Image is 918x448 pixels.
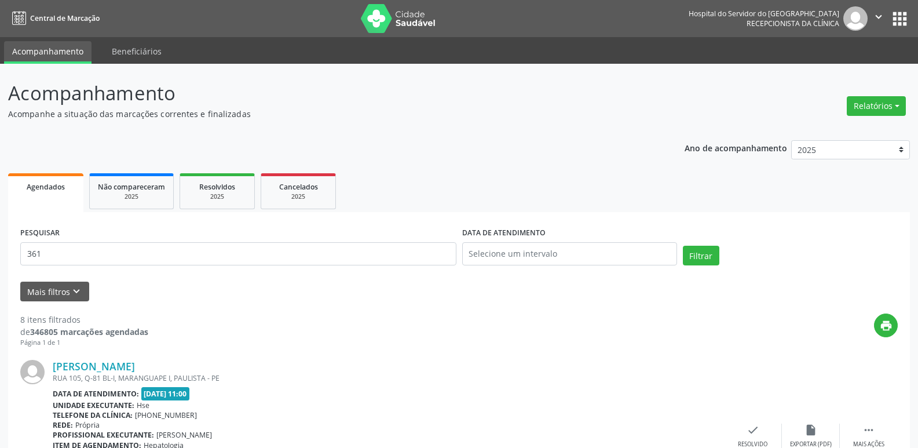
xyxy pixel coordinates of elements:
[747,424,759,436] i: check
[689,9,839,19] div: Hospital do Servidor do [GEOGRAPHIC_DATA]
[156,430,212,440] span: [PERSON_NAME]
[188,192,246,201] div: 2025
[4,41,92,64] a: Acompanhamento
[8,108,639,120] p: Acompanhe a situação das marcações correntes e finalizadas
[53,400,134,410] b: Unidade executante:
[685,140,787,155] p: Ano de acompanhamento
[20,338,148,348] div: Página 1 de 1
[8,79,639,108] p: Acompanhamento
[843,6,868,31] img: img
[862,424,875,436] i: 
[53,389,139,399] b: Data de atendimento:
[20,242,456,265] input: Nome, código do beneficiário ou CPF
[880,319,893,332] i: print
[30,13,100,23] span: Central de Marcação
[53,360,135,373] a: [PERSON_NAME]
[868,6,890,31] button: 
[53,410,133,420] b: Telefone da clínica:
[20,224,60,242] label: PESQUISAR
[98,192,165,201] div: 2025
[137,400,149,410] span: Hse
[20,326,148,338] div: de
[890,9,910,29] button: apps
[269,192,327,201] div: 2025
[847,96,906,116] button: Relatórios
[141,387,190,400] span: [DATE] 11:00
[20,360,45,384] img: img
[8,9,100,28] a: Central de Marcação
[70,285,83,298] i: keyboard_arrow_down
[462,242,677,265] input: Selecione um intervalo
[279,182,318,192] span: Cancelados
[683,246,719,265] button: Filtrar
[135,410,197,420] span: [PHONE_NUMBER]
[20,282,89,302] button: Mais filtroskeyboard_arrow_down
[98,182,165,192] span: Não compareceram
[30,326,148,337] strong: 346805 marcações agendadas
[27,182,65,192] span: Agendados
[804,424,817,436] i: insert_drive_file
[53,430,154,440] b: Profissional executante:
[20,314,148,326] div: 8 itens filtrados
[874,314,898,337] button: print
[104,41,170,61] a: Beneficiários
[872,10,885,23] i: 
[462,224,546,242] label: DATA DE ATENDIMENTO
[53,420,73,430] b: Rede:
[75,420,100,430] span: Própria
[199,182,235,192] span: Resolvidos
[747,19,839,28] span: Recepcionista da clínica
[53,373,724,383] div: RUA 105, Q-81 BL-I, MARANGUAPE I, PAULISTA - PE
